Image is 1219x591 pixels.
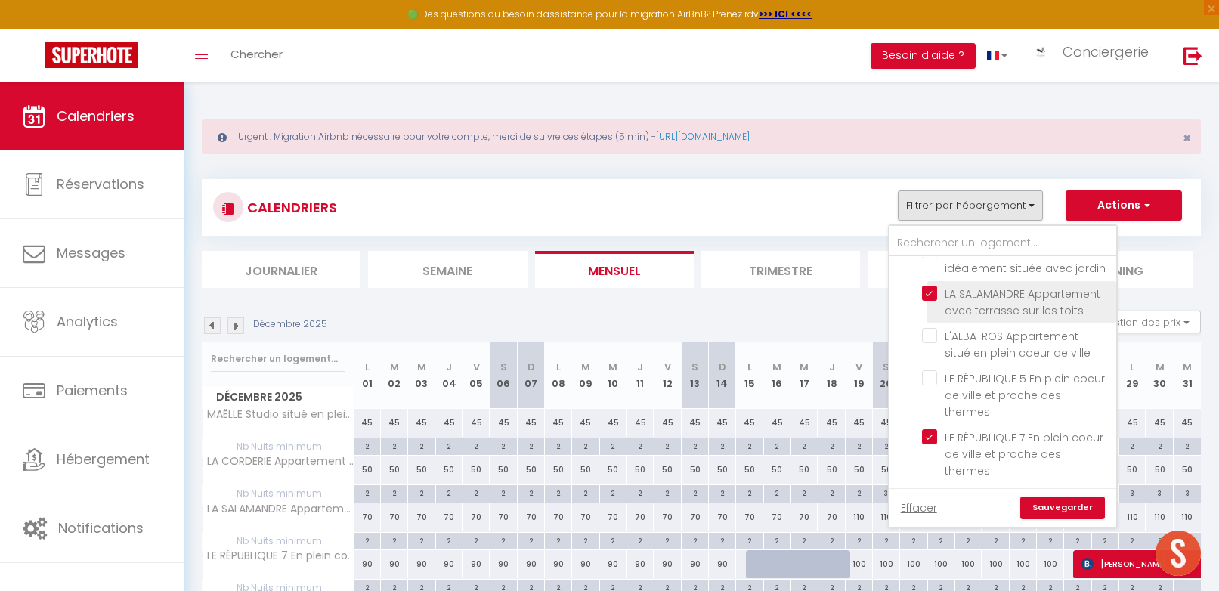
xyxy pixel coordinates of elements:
[846,485,872,500] div: 2
[900,550,927,578] div: 100
[945,329,1091,360] span: L'ALBATROS Appartement situé en plein coeur de ville
[709,409,736,437] div: 45
[1063,42,1149,61] span: Conciergerie
[581,360,590,374] abbr: M
[818,438,845,453] div: 2
[545,456,572,484] div: 50
[57,107,135,125] span: Calendriers
[518,438,544,453] div: 2
[463,485,490,500] div: 2
[709,550,736,578] div: 90
[572,456,599,484] div: 50
[873,409,900,437] div: 45
[764,533,790,547] div: 2
[736,342,763,409] th: 15
[202,119,1201,154] div: Urgent : Migration Airbnb nécessaire pour votre compte, merci de suivre ces étapes (5 min) -
[518,503,545,531] div: 70
[982,533,1009,547] div: 2
[600,533,627,547] div: 2
[381,456,408,484] div: 50
[790,456,818,484] div: 50
[818,409,845,437] div: 45
[599,550,627,578] div: 90
[901,500,937,516] a: Effacer
[417,360,426,374] abbr: M
[764,438,790,453] div: 2
[889,230,1116,257] input: Rechercher un logement...
[871,43,976,69] button: Besoin d'aide ?
[945,371,1105,419] span: LE RÉPUBLIQUE 5 En plein coeur de ville et proche des thermes
[205,409,356,420] span: MAËLLE Studio situé en plein centre-ville
[1088,311,1201,333] button: Gestion des prix
[873,533,899,547] div: 2
[736,485,763,500] div: 2
[898,190,1043,221] button: Filtrer par hébergement
[654,409,681,437] div: 45
[572,409,599,437] div: 45
[1066,190,1182,221] button: Actions
[627,485,654,500] div: 2
[545,533,571,547] div: 2
[627,409,654,437] div: 45
[846,533,872,547] div: 2
[608,360,617,374] abbr: M
[490,342,517,409] th: 06
[545,503,572,531] div: 70
[654,533,681,547] div: 2
[490,456,517,484] div: 50
[747,360,752,374] abbr: L
[763,503,790,531] div: 70
[846,438,872,453] div: 2
[654,456,681,484] div: 50
[1146,503,1173,531] div: 110
[928,533,954,547] div: 2
[654,550,681,578] div: 90
[664,360,671,374] abbr: V
[1010,550,1037,578] div: 100
[1156,360,1165,374] abbr: M
[205,456,356,467] span: LA CORDERIE Appartement sur le Quai aux Vivres
[408,409,435,437] div: 45
[1146,533,1173,547] div: 2
[203,386,353,408] span: Décembre 2025
[1174,485,1201,500] div: 3
[599,409,627,437] div: 45
[945,286,1100,318] span: LA SALAMANDRE Appartement avec terrasse sur les toits
[1183,132,1191,145] button: Close
[490,485,517,500] div: 2
[253,317,327,332] p: Décembre 2025
[790,409,818,437] div: 45
[490,550,517,578] div: 90
[945,430,1103,478] span: LE RÉPUBLIQUE 7 En plein coeur de ville et proche des thermes
[205,503,356,515] span: LA SALAMANDRE Appartement avec terrasse sur les toits
[790,503,818,531] div: 70
[790,342,818,409] th: 17
[230,46,283,62] span: Chercher
[654,438,681,453] div: 2
[57,175,144,193] span: Réservations
[500,360,507,374] abbr: S
[873,456,900,484] div: 50
[354,438,380,453] div: 2
[435,342,463,409] th: 04
[408,533,435,547] div: 2
[873,438,899,453] div: 2
[709,456,736,484] div: 50
[57,450,150,469] span: Hébergement
[463,550,490,578] div: 90
[656,130,750,143] a: [URL][DOMAIN_NAME]
[390,360,399,374] abbr: M
[354,503,381,531] div: 70
[463,342,490,409] th: 05
[463,409,490,437] div: 45
[545,485,571,500] div: 2
[435,456,463,484] div: 50
[627,533,654,547] div: 2
[764,485,790,500] div: 2
[709,533,735,547] div: 2
[701,251,860,288] li: Trimestre
[736,438,763,453] div: 2
[1037,533,1063,547] div: 2
[436,485,463,500] div: 2
[203,533,353,549] span: Nb Nuits minimum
